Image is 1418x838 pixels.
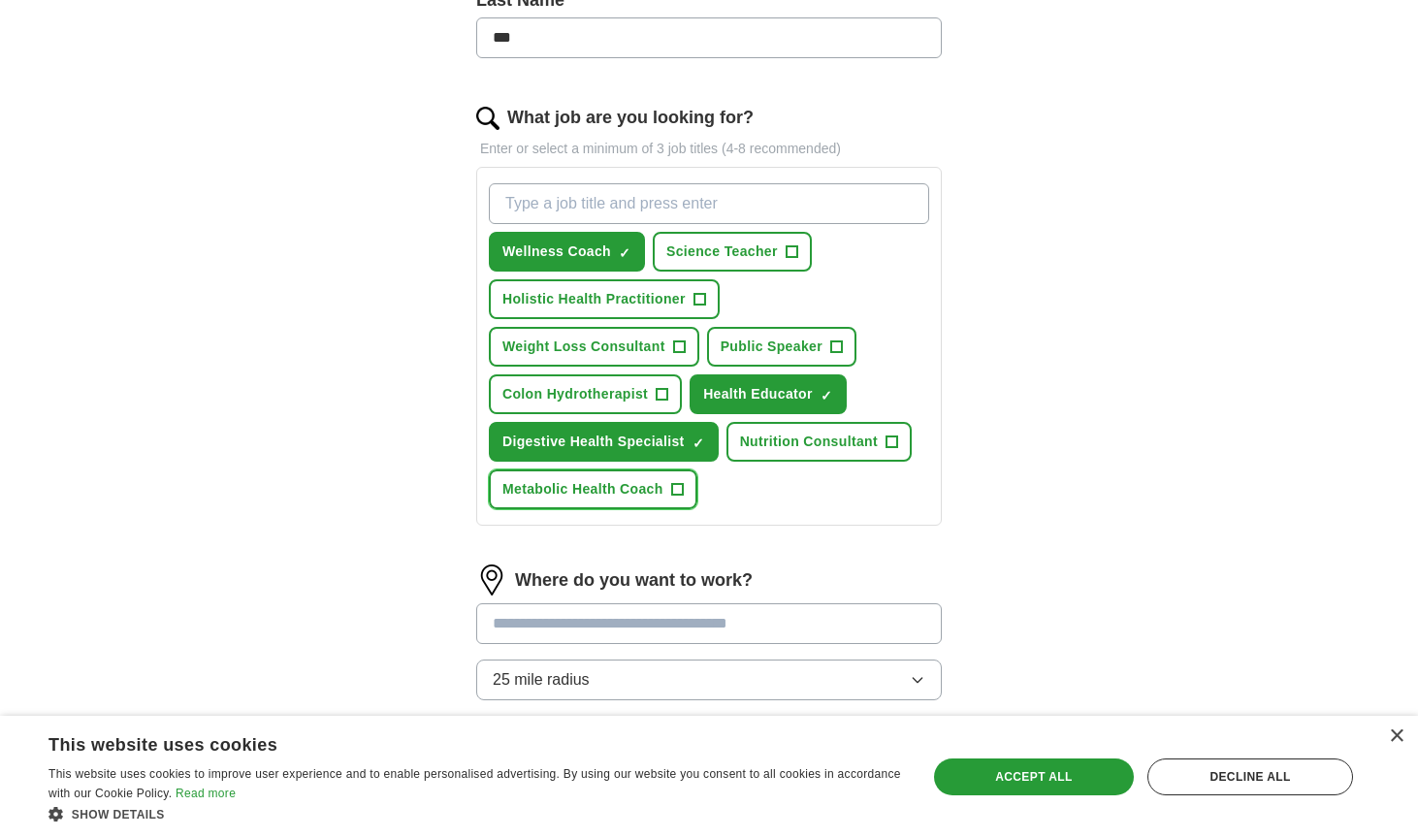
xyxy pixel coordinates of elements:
button: Public Speaker [707,327,856,367]
span: Show details [72,808,165,822]
span: Science Teacher [666,242,778,262]
input: Type a job title and press enter [489,183,929,224]
span: Holistic Health Practitioner [502,289,686,309]
button: Weight Loss Consultant [489,327,699,367]
span: Colon Hydrotherapist [502,384,648,404]
button: Wellness Coach✓ [489,232,645,272]
p: Enter or select a minimum of 3 job titles (4-8 recommended) [476,139,942,159]
span: Digestive Health Specialist [502,432,685,452]
img: location.png [476,564,507,596]
button: Holistic Health Practitioner [489,279,720,319]
button: Metabolic Health Coach [489,469,697,509]
div: Decline all [1147,758,1353,795]
span: This website uses cookies to improve user experience and to enable personalised advertising. By u... [48,767,901,800]
div: This website uses cookies [48,727,853,757]
span: Metabolic Health Coach [502,479,663,500]
button: 25 mile radius [476,660,942,700]
a: Read more, opens a new window [176,787,236,800]
span: Public Speaker [721,337,822,357]
label: What job are you looking for? [507,105,754,131]
img: search.png [476,107,500,130]
button: Health Educator✓ [690,374,847,414]
span: Weight Loss Consultant [502,337,665,357]
span: ✓ [693,435,704,451]
div: Accept all [934,758,1134,795]
button: Nutrition Consultant [726,422,912,462]
span: ✓ [821,388,832,403]
div: Show details [48,804,901,823]
span: Wellness Coach [502,242,611,262]
label: Where do you want to work? [515,567,753,594]
div: Close [1389,729,1403,744]
button: Digestive Health Specialist✓ [489,422,719,462]
span: 25 mile radius [493,668,590,692]
span: Nutrition Consultant [740,432,878,452]
span: ✓ [619,245,630,261]
span: Health Educator [703,384,813,404]
button: Colon Hydrotherapist [489,374,682,414]
button: Science Teacher [653,232,812,272]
